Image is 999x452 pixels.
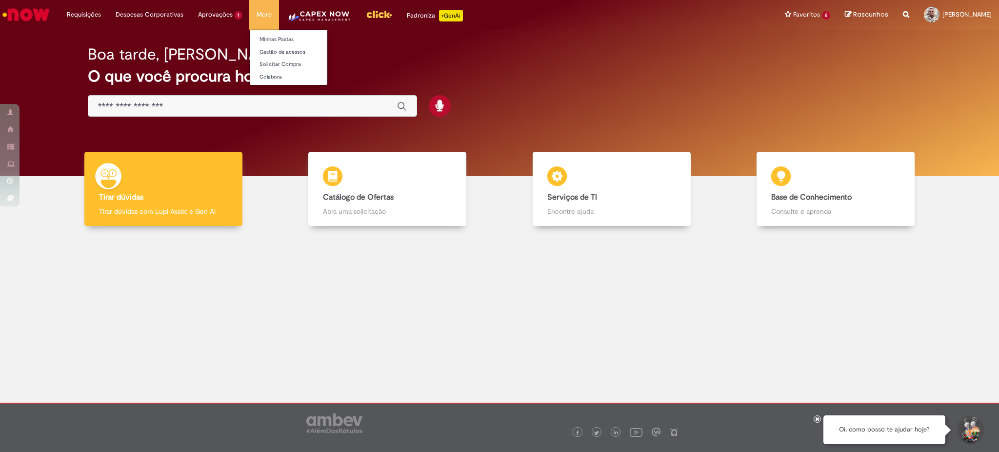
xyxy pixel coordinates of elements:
[250,72,357,82] a: Colabora
[724,152,948,226] a: Base de Conhecimento Consulte e aprenda
[407,10,463,21] div: Padroniza
[257,10,272,20] span: More
[547,192,597,202] b: Serviços de TI
[286,10,351,29] img: CapexLogo5.png
[323,206,452,216] p: Abra uma solicitação
[88,68,912,85] h2: O que você procura hoje?
[51,152,276,226] a: Tirar dúvidas Tirar dúvidas com Lupi Assist e Gen Ai
[614,430,619,436] img: logo_footer_linkedin.png
[250,47,357,58] a: Gestão de acessos
[845,10,888,20] a: Rascunhos
[670,428,679,436] img: logo_footer_naosei.png
[88,46,285,63] h2: Boa tarde, [PERSON_NAME]
[955,415,984,445] button: Iniciar Conversa de Suporte
[250,34,357,45] a: Minhas Pastas
[276,152,500,226] a: Catálogo de Ofertas Abra uma solicitação
[366,7,392,21] img: click_logo_yellow_360x200.png
[630,426,642,438] img: logo_footer_youtube.png
[771,192,852,202] b: Base de Conhecimento
[249,29,328,85] ul: More
[99,206,228,216] p: Tirar dúvidas com Lupi Assist e Gen Ai
[439,10,463,21] p: +GenAi
[323,192,394,202] b: Catálogo de Ofertas
[575,431,580,435] img: logo_footer_facebook.png
[942,10,992,19] span: [PERSON_NAME]
[235,11,242,20] span: 1
[1,5,51,24] img: ServiceNow
[853,10,888,19] span: Rascunhos
[822,11,830,20] span: 6
[67,10,101,20] span: Requisições
[116,10,183,20] span: Despesas Corporativas
[823,415,945,444] div: Oi, como posso te ajudar hoje?
[306,413,362,433] img: logo_footer_ambev_rotulo_gray.png
[771,206,900,216] p: Consulte e aprenda
[793,10,820,20] span: Favoritos
[198,10,233,20] span: Aprovações
[99,192,143,202] b: Tirar dúvidas
[547,206,676,216] p: Encontre ajuda
[499,152,724,226] a: Serviços de TI Encontre ajuda
[652,428,660,436] img: logo_footer_workplace.png
[594,431,599,435] img: logo_footer_twitter.png
[250,59,357,70] a: Solicitar Compra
